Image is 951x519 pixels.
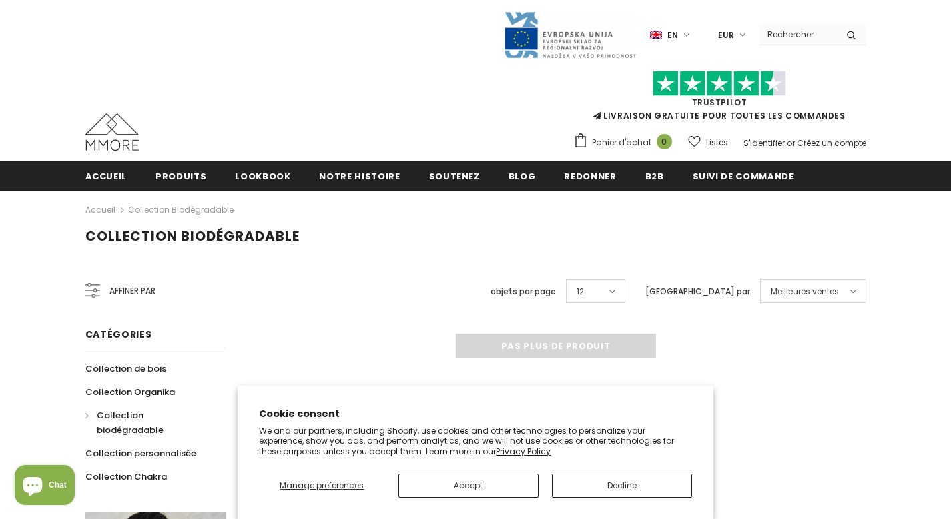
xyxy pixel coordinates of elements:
[85,227,300,245] span: Collection biodégradable
[235,161,290,191] a: Lookbook
[577,285,584,298] span: 12
[645,161,664,191] a: B2B
[573,77,866,121] span: LIVRAISON GRATUITE POUR TOUTES LES COMMANDES
[11,465,79,508] inbox-online-store-chat: Shopify online store chat
[155,161,206,191] a: Produits
[693,161,794,191] a: Suivi de commande
[319,170,400,183] span: Notre histoire
[259,407,692,421] h2: Cookie consent
[85,357,166,380] a: Collection de bois
[496,446,551,457] a: Privacy Policy
[771,285,839,298] span: Meilleures ventes
[564,170,616,183] span: Redonner
[552,474,692,498] button: Decline
[85,404,211,442] a: Collection biodégradable
[109,284,155,298] span: Affiner par
[503,29,637,40] a: Javni Razpis
[259,426,692,457] p: We and our partners, including Shopify, use cookies and other technologies to personalize your ex...
[259,474,384,498] button: Manage preferences
[85,170,127,183] span: Accueil
[743,137,785,149] a: S'identifier
[718,29,734,42] span: EUR
[650,29,662,41] img: i-lang-1.png
[85,202,115,218] a: Accueil
[509,161,536,191] a: Blog
[787,137,795,149] span: or
[85,447,196,460] span: Collection personnalisée
[85,442,196,465] a: Collection personnalisée
[85,362,166,375] span: Collection de bois
[429,161,480,191] a: soutenez
[706,136,728,149] span: Listes
[645,170,664,183] span: B2B
[645,285,750,298] label: [GEOGRAPHIC_DATA] par
[398,474,539,498] button: Accept
[564,161,616,191] a: Redonner
[688,131,728,154] a: Listes
[503,11,637,59] img: Javni Razpis
[85,386,175,398] span: Collection Organika
[319,161,400,191] a: Notre histoire
[155,170,206,183] span: Produits
[85,380,175,404] a: Collection Organika
[667,29,678,42] span: en
[85,465,167,488] a: Collection Chakra
[235,170,290,183] span: Lookbook
[592,136,651,149] span: Panier d'achat
[97,409,164,436] span: Collection biodégradable
[85,161,127,191] a: Accueil
[693,170,794,183] span: Suivi de commande
[128,204,234,215] a: Collection biodégradable
[653,71,786,97] img: Faites confiance aux étoiles pilotes
[85,470,167,483] span: Collection Chakra
[797,137,866,149] a: Créez un compte
[491,285,556,298] label: objets par page
[85,328,152,341] span: Catégories
[429,170,480,183] span: soutenez
[759,25,836,44] input: Search Site
[280,480,364,491] span: Manage preferences
[509,170,536,183] span: Blog
[85,113,139,151] img: Cas MMORE
[573,133,679,153] a: Panier d'achat 0
[657,134,672,149] span: 0
[692,97,747,108] a: TrustPilot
